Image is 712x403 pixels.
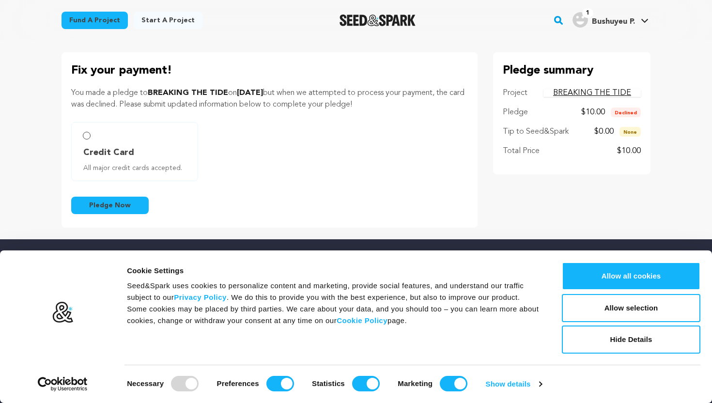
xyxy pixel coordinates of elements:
[237,89,263,97] span: [DATE]
[611,108,641,117] span: Declined
[503,87,527,99] p: Project
[62,12,128,29] a: Fund a project
[617,145,641,157] p: $10.00
[71,87,468,110] p: You made a pledge to on but when we attempted to process your payment, the card was declined. Ple...
[562,262,700,290] button: Allow all cookies
[543,89,641,97] a: BREAKING THE TIDE
[134,12,202,29] a: Start a project
[52,301,74,324] img: logo
[71,197,149,214] button: Pledge Now
[619,127,641,137] span: None
[571,10,650,28] a: Bushuyeu P.'s Profile
[20,377,105,391] a: Usercentrics Cookiebot - opens in a new window
[562,294,700,322] button: Allow selection
[340,15,416,26] img: Seed&Spark Logo Dark Mode
[71,62,468,79] p: Fix your payment!
[312,379,345,387] strong: Statistics
[89,201,131,210] span: Pledge Now
[340,15,416,26] a: Seed&Spark Homepage
[398,379,433,387] strong: Marketing
[83,163,190,173] span: All major credit cards accepted.
[592,18,635,26] span: Bushuyeu P.
[503,126,569,138] p: Tip to Seed&Spark
[486,377,542,391] a: Show details
[503,62,641,79] p: Pledge summary
[503,145,540,157] p: Total Price
[337,316,387,325] a: Cookie Policy
[126,372,127,372] legend: Consent Selection
[503,107,528,118] p: Pledge
[571,10,650,31] span: Bushuyeu P.'s Profile
[562,325,700,354] button: Hide Details
[581,108,605,116] span: $10.00
[217,379,259,387] strong: Preferences
[127,265,540,277] div: Cookie Settings
[582,8,593,18] span: 1
[83,146,134,159] span: Credit Card
[573,12,635,28] div: Bushuyeu P.'s Profile
[594,128,614,136] span: $0.00
[174,293,227,301] a: Privacy Policy
[127,280,540,326] div: Seed&Spark uses cookies to personalize content and marketing, provide social features, and unders...
[127,379,164,387] strong: Necessary
[573,12,588,28] img: user.png
[148,89,228,97] span: BREAKING THE TIDE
